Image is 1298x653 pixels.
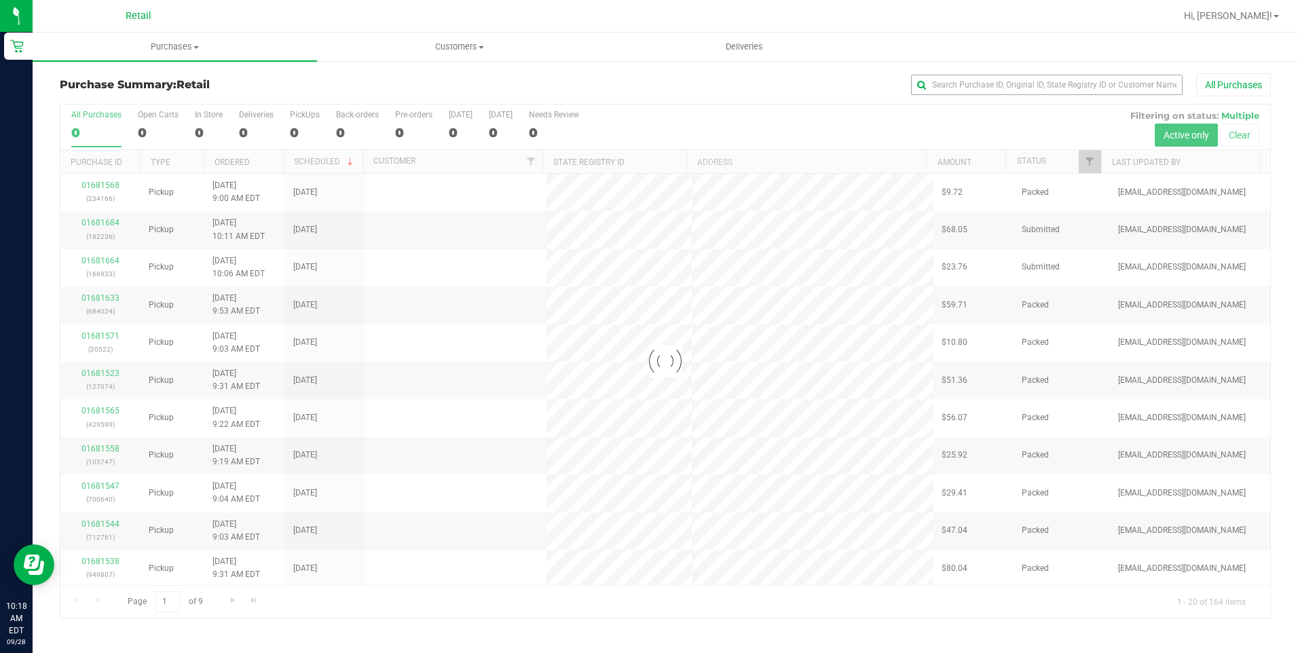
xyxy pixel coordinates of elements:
h3: Purchase Summary: [60,79,464,91]
span: Retail [177,78,210,91]
span: Deliveries [707,41,781,53]
span: Purchases [33,41,317,53]
inline-svg: Retail [10,39,24,53]
input: Search Purchase ID, Original ID, State Registry ID or Customer Name... [911,75,1183,95]
a: Customers [317,33,601,61]
span: Hi, [PERSON_NAME]! [1184,10,1272,21]
button: All Purchases [1196,73,1271,96]
span: Retail [126,10,151,22]
p: 10:18 AM EDT [6,600,26,637]
a: Purchases [33,33,317,61]
a: Deliveries [602,33,887,61]
p: 09/28 [6,637,26,647]
iframe: Resource center [14,544,54,585]
span: Customers [318,41,601,53]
